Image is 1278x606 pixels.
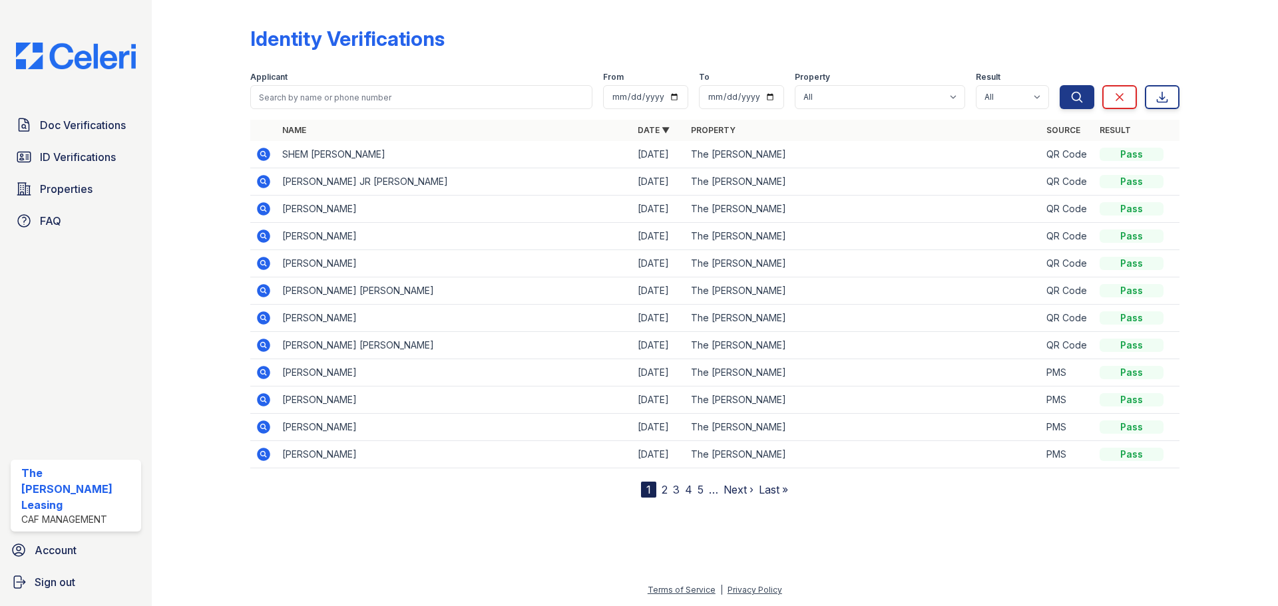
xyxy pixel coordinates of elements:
span: Account [35,542,77,558]
td: [DATE] [632,305,686,332]
td: PMS [1041,359,1094,386]
span: Sign out [35,574,75,590]
td: [PERSON_NAME] [277,305,632,332]
div: Pass [1100,448,1164,461]
td: [DATE] [632,332,686,359]
td: [DATE] [632,168,686,196]
div: Pass [1100,257,1164,270]
div: Pass [1100,420,1164,434]
td: QR Code [1041,168,1094,196]
td: The [PERSON_NAME] [686,168,1041,196]
a: Sign out [5,569,146,595]
a: Source [1046,125,1080,135]
div: Pass [1100,393,1164,406]
div: CAF Management [21,513,136,526]
a: Name [282,125,306,135]
td: [PERSON_NAME] [277,441,632,468]
td: SHEM [PERSON_NAME] [277,141,632,168]
div: Pass [1100,366,1164,379]
td: [PERSON_NAME] [277,359,632,386]
a: 2 [662,483,668,496]
div: Identity Verifications [250,27,445,51]
td: [DATE] [632,250,686,277]
td: The [PERSON_NAME] [686,332,1041,359]
label: From [603,72,624,82]
a: 3 [673,483,680,496]
div: Pass [1100,202,1164,216]
a: Next › [724,483,753,496]
span: Doc Verifications [40,117,126,133]
div: Pass [1100,284,1164,297]
td: The [PERSON_NAME] [686,386,1041,414]
td: [DATE] [632,441,686,468]
td: [DATE] [632,414,686,441]
td: The [PERSON_NAME] [686,277,1041,305]
td: The [PERSON_NAME] [686,359,1041,386]
td: [DATE] [632,359,686,386]
td: PMS [1041,386,1094,414]
a: Properties [11,176,141,202]
a: Property [691,125,736,135]
td: [PERSON_NAME] [277,250,632,277]
td: The [PERSON_NAME] [686,250,1041,277]
td: [PERSON_NAME] [277,386,632,414]
a: FAQ [11,208,141,234]
a: 5 [698,483,704,496]
a: Account [5,537,146,563]
div: | [720,585,723,595]
td: The [PERSON_NAME] [686,223,1041,250]
td: [PERSON_NAME] [PERSON_NAME] [277,332,632,359]
td: QR Code [1041,141,1094,168]
a: Date ▼ [638,125,670,135]
a: Result [1100,125,1131,135]
span: Properties [40,181,93,197]
td: PMS [1041,414,1094,441]
div: Pass [1100,175,1164,188]
td: The [PERSON_NAME] [686,305,1041,332]
td: QR Code [1041,196,1094,223]
td: QR Code [1041,305,1094,332]
td: [PERSON_NAME] JR [PERSON_NAME] [277,168,632,196]
td: [DATE] [632,386,686,414]
td: [PERSON_NAME] [277,414,632,441]
td: [PERSON_NAME] [PERSON_NAME] [277,277,632,305]
td: [DATE] [632,277,686,305]
input: Search by name or phone number [250,85,592,109]
a: 4 [685,483,692,496]
div: The [PERSON_NAME] Leasing [21,465,136,513]
div: Pass [1100,311,1164,325]
div: Pass [1100,229,1164,243]
label: To [699,72,710,82]
td: QR Code [1041,277,1094,305]
td: QR Code [1041,332,1094,359]
div: 1 [641,482,656,498]
span: ID Verifications [40,149,116,165]
a: Last » [759,483,788,496]
a: Terms of Service [648,585,716,595]
td: QR Code [1041,223,1094,250]
span: … [709,482,718,498]
td: [DATE] [632,141,686,168]
td: QR Code [1041,250,1094,277]
img: CE_Logo_Blue-a8612792a0a2168367f1c8372b55b34899dd931a85d93a1a3d3e32e68fde9ad4.png [5,43,146,69]
td: The [PERSON_NAME] [686,196,1041,223]
td: PMS [1041,441,1094,468]
div: Pass [1100,339,1164,352]
td: The [PERSON_NAME] [686,141,1041,168]
td: [PERSON_NAME] [277,196,632,223]
td: The [PERSON_NAME] [686,441,1041,468]
td: [DATE] [632,196,686,223]
label: Property [795,72,830,82]
label: Result [976,72,1000,82]
td: The [PERSON_NAME] [686,414,1041,441]
td: [DATE] [632,223,686,250]
a: Doc Verifications [11,112,141,138]
a: ID Verifications [11,144,141,170]
label: Applicant [250,72,288,82]
span: FAQ [40,213,61,229]
td: [PERSON_NAME] [277,223,632,250]
div: Pass [1100,148,1164,161]
a: Privacy Policy [728,585,782,595]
